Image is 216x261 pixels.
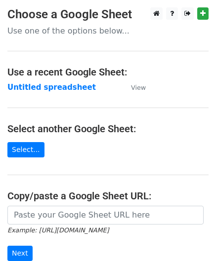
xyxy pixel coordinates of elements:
p: Use one of the options below... [7,26,209,36]
h4: Select another Google Sheet: [7,123,209,135]
h3: Choose a Google Sheet [7,7,209,22]
small: Example: [URL][DOMAIN_NAME] [7,226,109,234]
small: View [131,84,146,91]
input: Next [7,246,33,261]
h4: Use a recent Google Sheet: [7,66,209,78]
h4: Copy/paste a Google Sheet URL: [7,190,209,202]
input: Paste your Google Sheet URL here [7,206,204,224]
a: Untitled spreadsheet [7,83,96,92]
a: View [121,83,146,92]
a: Select... [7,142,44,157]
